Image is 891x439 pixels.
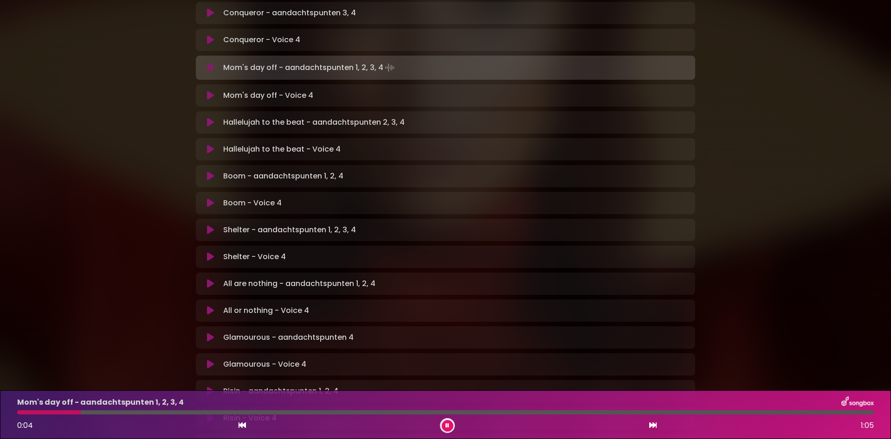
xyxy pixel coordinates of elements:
[223,7,356,19] p: Conqueror - aandachtspunten 3, 4
[223,197,282,209] p: Boom - Voice 4
[223,251,286,262] p: Shelter - Voice 4
[17,420,33,431] span: 0:04
[223,117,405,128] p: Hallelujah to the beat - aandachtspunten 2, 3, 4
[861,420,874,431] span: 1:05
[841,396,874,408] img: songbox-logo-white.png
[383,61,396,74] img: waveform4.gif
[223,144,341,155] p: Hallelujah to the beat - Voice 4
[223,34,300,45] p: Conqueror - Voice 4
[223,224,356,235] p: Shelter - aandachtspunten 1, 2, 3, 4
[223,90,313,101] p: Mom's day off - Voice 4
[223,278,375,289] p: All are nothing - aandachtspunten 1, 2, 4
[223,305,309,316] p: All or nothing - Voice 4
[17,397,184,408] p: Mom's day off - aandachtspunten 1, 2, 3, 4
[223,332,354,343] p: Glamourous - aandachtspunten 4
[223,386,338,397] p: Risin - aandachtspunten 1, 2, 4
[223,359,306,370] p: Glamourous - Voice 4
[223,61,396,74] p: Mom's day off - aandachtspunten 1, 2, 3, 4
[223,171,343,182] p: Boom - aandachtspunten 1, 2, 4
